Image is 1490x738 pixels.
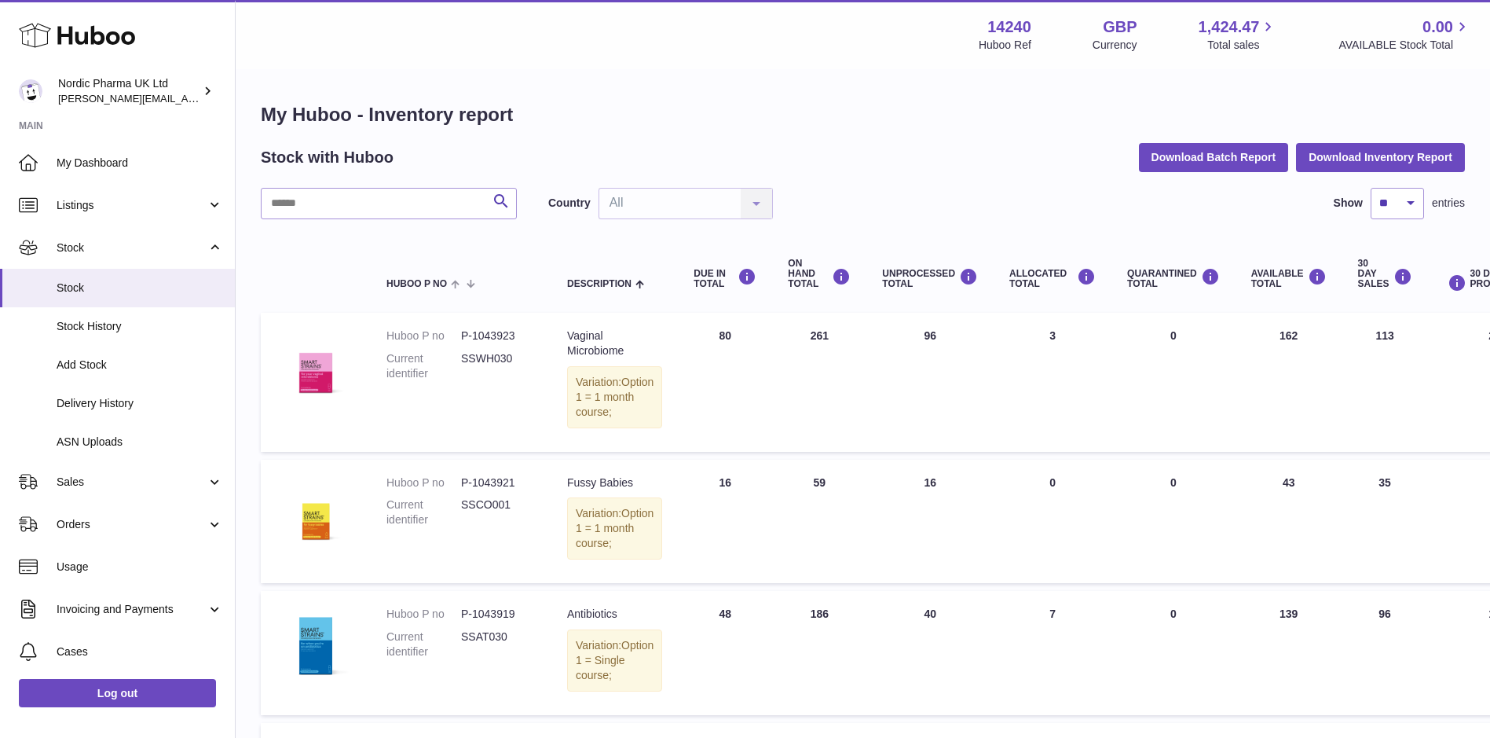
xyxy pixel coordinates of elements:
[386,351,461,381] dt: Current identifier
[1009,268,1096,289] div: ALLOCATED Total
[994,591,1111,715] td: 7
[1093,38,1137,53] div: Currency
[19,679,216,707] a: Log out
[1432,196,1465,211] span: entries
[261,147,394,168] h2: Stock with Huboo
[567,279,632,289] span: Description
[987,17,1031,38] strong: 14240
[788,259,851,290] div: ON HAND Total
[1236,591,1342,715] td: 139
[57,560,223,575] span: Usage
[567,607,662,622] div: Antibiotics
[1127,268,1220,289] div: QUARANTINED Total
[567,630,662,692] div: Variation:
[866,313,994,451] td: 96
[57,644,223,659] span: Cases
[576,376,653,418] span: Option 1 = 1 month course;
[58,76,200,106] div: Nordic Pharma UK Ltd
[57,240,207,255] span: Stock
[1296,143,1465,171] button: Download Inventory Report
[678,591,772,715] td: 48
[678,460,772,584] td: 16
[1207,38,1277,53] span: Total sales
[866,591,994,715] td: 40
[567,498,662,560] div: Variation:
[461,475,536,490] dd: P-1043921
[461,351,536,381] dd: SSWH030
[994,313,1111,451] td: 3
[1338,17,1471,53] a: 0.00 AVAILABLE Stock Total
[276,607,355,685] img: product image
[386,329,461,343] dt: Huboo P no
[548,196,591,211] label: Country
[1199,17,1278,53] a: 1,424.47 Total sales
[576,507,653,549] span: Option 1 = 1 month course;
[1342,460,1428,584] td: 35
[57,475,207,490] span: Sales
[1103,17,1137,38] strong: GBP
[57,517,207,532] span: Orders
[461,607,536,622] dd: P-1043919
[276,329,355,407] img: product image
[386,607,461,622] dt: Huboo P no
[772,591,866,715] td: 186
[57,281,223,296] span: Stock
[261,102,1465,127] h1: My Huboo - Inventory report
[386,279,447,289] span: Huboo P no
[567,329,662,358] div: Vaginal Microbiome
[1199,17,1260,38] span: 1,424.47
[1139,143,1289,171] button: Download Batch Report
[461,329,536,343] dd: P-1043923
[276,475,355,554] img: product image
[461,630,536,659] dd: SSAT030
[386,498,461,527] dt: Current identifier
[1342,591,1428,715] td: 96
[1334,196,1363,211] label: Show
[57,602,207,617] span: Invoicing and Payments
[1338,38,1471,53] span: AVAILABLE Stock Total
[678,313,772,451] td: 80
[1236,313,1342,451] td: 162
[386,630,461,659] dt: Current identifier
[57,358,223,373] span: Add Stock
[567,366,662,428] div: Variation:
[386,475,461,490] dt: Huboo P no
[1170,476,1177,489] span: 0
[1422,17,1453,38] span: 0.00
[772,460,866,584] td: 59
[979,38,1031,53] div: Huboo Ref
[882,268,978,289] div: UNPROCESSED Total
[1251,268,1327,289] div: AVAILABLE Total
[57,435,223,450] span: ASN Uploads
[58,92,315,105] span: [PERSON_NAME][EMAIL_ADDRESS][DOMAIN_NAME]
[57,156,223,171] span: My Dashboard
[57,396,223,411] span: Delivery History
[57,319,223,334] span: Stock History
[1236,460,1342,584] td: 43
[994,460,1111,584] td: 0
[461,498,536,527] dd: SSCO001
[19,79,42,103] img: joe.plant@parapharmdev.com
[576,639,653,681] span: Option 1 = Single course;
[567,475,662,490] div: Fussy Babies
[1170,608,1177,620] span: 0
[1358,259,1412,290] div: 30 DAY SALES
[694,268,756,289] div: DUE IN TOTAL
[1342,313,1428,451] td: 113
[866,460,994,584] td: 16
[57,198,207,213] span: Listings
[1170,329,1177,342] span: 0
[772,313,866,451] td: 261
